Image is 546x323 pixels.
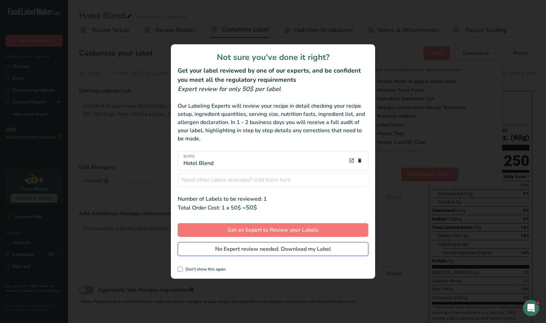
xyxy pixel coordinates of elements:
span: Don't show this again [183,267,226,272]
iframe: Intercom live chat [523,300,539,316]
h2: Get your label reviewed by one of our experts, and be confident you meet all the regulatory requi... [178,66,368,84]
button: No Expert review needed. Download my Label [178,242,368,256]
span: 50$ [246,203,257,212]
div: Total Order Cost: 1 x 50$ = [178,203,368,212]
div: Number of Labels to be reviewed: 1 [178,195,368,203]
span: [DATE] [183,154,213,159]
div: Our Labeling Experts will review your recipe in detail checking your recipe setup, ingredient qua... [178,102,368,143]
input: Need other labels reviewed? Add them here [178,173,368,187]
button: Get an Expert to Review your Labels [178,223,368,237]
div: Expert review for only 50$ per label [178,84,368,94]
span: Get an Expert to Review your Labels [227,226,319,234]
div: Hotel Blend [183,154,213,167]
h1: Not sure you've done it right? [178,51,368,63]
span: No Expert review needed. Download my Label [215,245,331,253]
